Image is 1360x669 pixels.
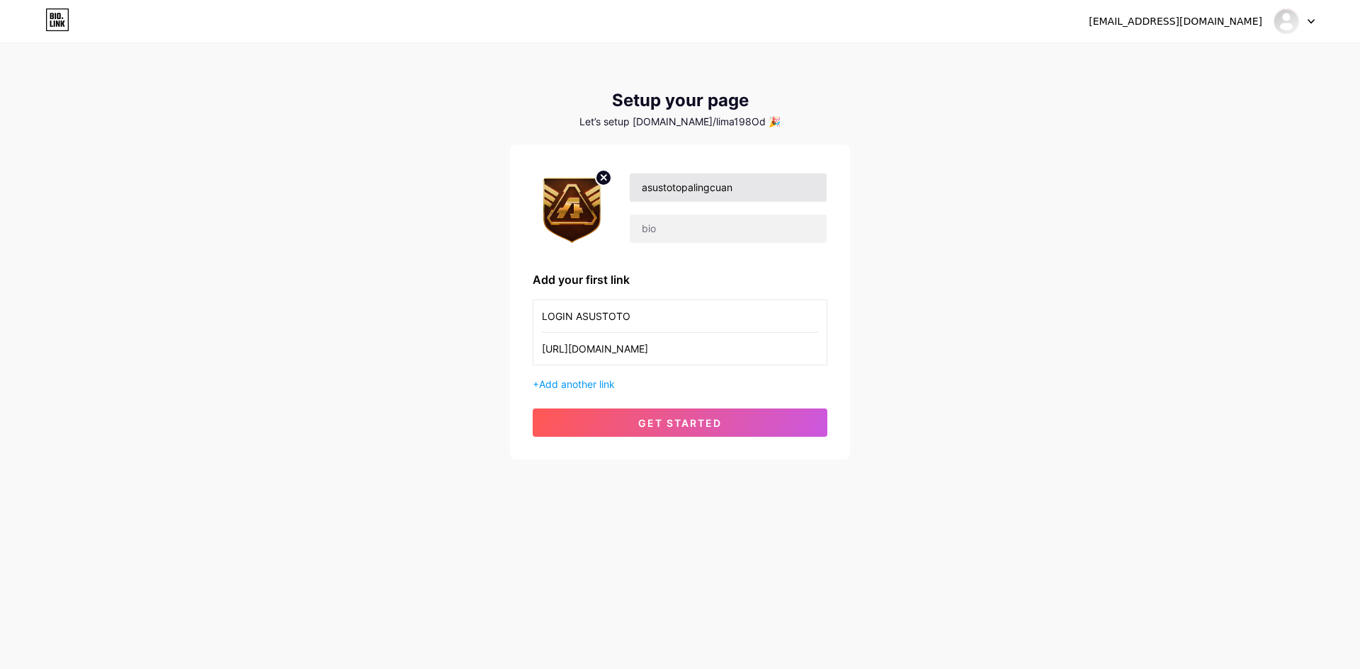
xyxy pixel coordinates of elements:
input: Link name (My Instagram) [542,300,818,332]
div: Add your first link [533,271,827,288]
input: URL (https://instagram.com/yourname) [542,333,818,365]
input: bio [630,215,827,243]
img: profile pic [533,167,612,248]
span: get started [638,417,722,429]
div: Let’s setup [DOMAIN_NAME]/lima198Od 🎉 [510,116,850,127]
button: get started [533,408,827,437]
div: [EMAIL_ADDRESS][DOMAIN_NAME] [1089,14,1262,29]
img: Lima [1273,8,1300,35]
div: + [533,377,827,391]
input: Your name [630,173,827,202]
div: Setup your page [510,91,850,110]
span: Add another link [539,378,615,390]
